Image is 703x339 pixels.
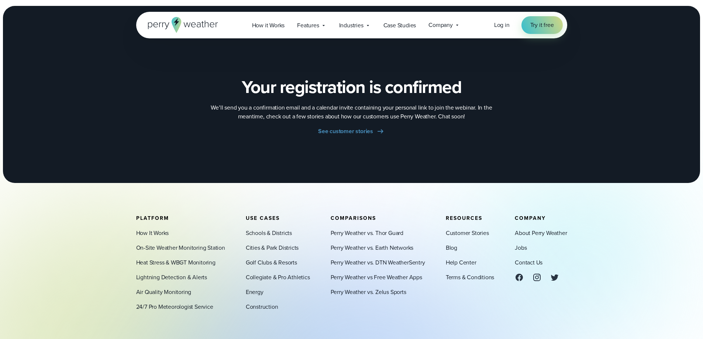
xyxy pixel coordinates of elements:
a: Help Center [446,258,476,267]
a: Case Studies [377,18,423,33]
span: Features [297,21,319,30]
span: Case Studies [383,21,416,30]
a: Perry Weather vs. Thor Guard [331,229,403,238]
a: Schools & Districts [246,229,292,238]
a: Try it free [521,16,563,34]
a: On-Site Weather Monitoring Station [136,243,225,252]
a: About Perry Weather [515,229,567,238]
span: Resources [446,214,482,222]
span: How it Works [252,21,285,30]
a: Heat Stress & WBGT Monitoring [136,258,216,267]
span: Industries [339,21,363,30]
a: Log in [494,21,510,30]
a: Terms & Conditions [446,273,494,282]
span: Log in [494,21,510,29]
span: Use Cases [246,214,280,222]
a: 24/7 Pro Meteorologist Service [136,302,213,311]
a: Contact Us [515,258,542,267]
a: Golf Clubs & Resorts [246,258,297,267]
a: See customer stories [318,127,385,136]
a: Construction [246,302,278,311]
a: Perry Weather vs. DTN WeatherSentry [331,258,425,267]
a: Lightning Detection & Alerts [136,273,207,282]
p: We’ll send you a confirmation email and a calendar invite containing your personal link to join t... [204,103,499,121]
span: Comparisons [331,214,376,222]
span: Try it free [530,21,554,30]
a: How it Works [246,18,291,33]
a: Blog [446,243,457,252]
a: Collegiate & Pro Athletics [246,273,310,282]
a: Energy [246,288,263,297]
span: Platform [136,214,169,222]
h2: Your registration is confirmed [242,77,461,97]
a: Cities & Park Districts [246,243,299,252]
a: Perry Weather vs Free Weather Apps [331,273,422,282]
a: How It Works [136,229,169,238]
span: See customer stories [318,127,373,136]
a: Customer Stories [446,229,489,238]
span: Company [515,214,546,222]
a: Jobs [515,243,527,252]
a: Air Quality Monitoring [136,288,192,297]
span: Company [428,21,453,30]
a: Perry Weather vs. Zelus Sports [331,288,406,297]
a: Perry Weather vs. Earth Networks [331,243,414,252]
